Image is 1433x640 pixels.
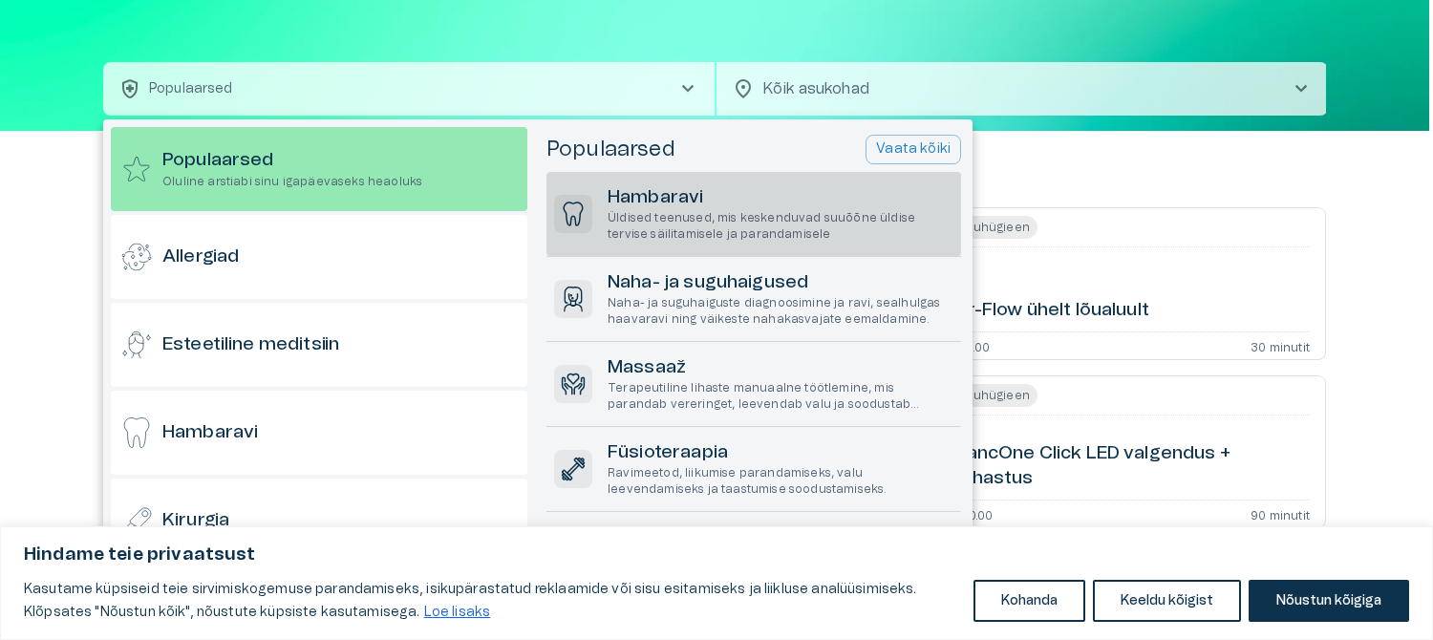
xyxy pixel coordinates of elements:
[162,420,258,446] h6: Hambaravi
[608,185,953,211] h6: Hambaravi
[24,578,959,624] p: Kasutame küpsiseid teie sirvimiskogemuse parandamiseks, isikupärastatud reklaamide või sisu esita...
[608,465,953,498] p: Ravimeetod, liikumise parandamiseks, valu leevendamiseks ja taastumise soodustamiseks.
[608,210,953,243] p: Üldised teenused, mis keskenduvad suuõõne üldise tervise säilitamisele ja parandamisele
[608,270,953,296] h6: Naha- ja suguhaigused
[162,332,339,358] h6: Esteetiline meditsiin
[608,440,953,466] h6: Füsioteraapia
[866,135,961,164] button: Vaata kõiki
[876,139,951,160] p: Vaata kõiki
[608,525,953,551] h6: Psühholoogia
[423,605,492,620] a: Loe lisaks
[97,15,126,31] span: Help
[162,508,229,534] h6: Kirurgia
[162,148,422,174] h6: Populaarsed
[24,544,1409,566] p: Hindame teie privaatsust
[1249,580,1409,622] button: Nõustun kõigiga
[608,295,953,328] p: Naha- ja suguhaiguste diagnoosimine ja ravi, sealhulgas haavaravi ning väikeste nahakasvajate eem...
[608,355,953,381] h6: Massaaž
[162,245,239,270] h6: Allergiad
[1093,580,1241,622] button: Keeldu kõigist
[546,136,675,163] h5: Populaarsed
[608,380,953,413] p: Terapeutiline lihaste manuaalne töötlemine, mis parandab vereringet, leevendab valu ja soodustab ...
[162,174,422,190] p: Oluline arstiabi sinu igapäevaseks heaoluks
[973,580,1085,622] button: Kohanda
